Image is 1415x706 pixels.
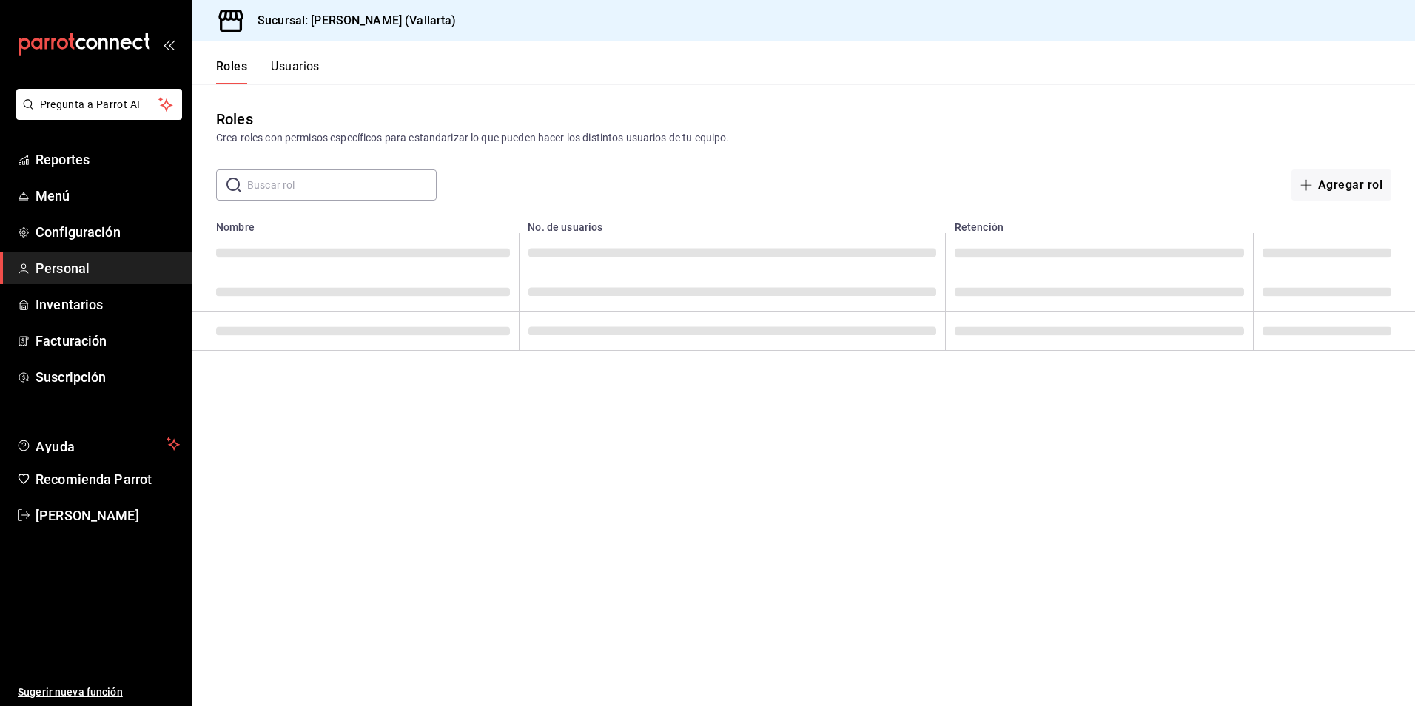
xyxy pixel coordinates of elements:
[16,89,182,120] button: Pregunta a Parrot AI
[36,367,180,387] span: Suscripción
[36,331,180,351] span: Facturación
[216,59,320,84] div: navigation tabs
[36,222,180,242] span: Configuración
[18,685,180,700] span: Sugerir nueva función
[36,149,180,169] span: Reportes
[216,59,247,84] button: Roles
[216,130,1391,146] div: Crea roles con permisos específicos para estandarizar lo que pueden hacer los distintos usuarios ...
[246,12,456,30] h3: Sucursal: [PERSON_NAME] (Vallarta)
[36,505,180,525] span: [PERSON_NAME]
[36,186,180,206] span: Menú
[192,212,519,233] th: Nombre
[40,97,159,112] span: Pregunta a Parrot AI
[946,212,1254,233] th: Retención
[163,38,175,50] button: open_drawer_menu
[10,107,182,123] a: Pregunta a Parrot AI
[216,108,253,130] div: Roles
[36,258,180,278] span: Personal
[1291,169,1391,201] button: Agregar rol
[271,59,320,84] button: Usuarios
[36,469,180,489] span: Recomienda Parrot
[247,170,437,200] input: Buscar rol
[519,212,945,233] th: No. de usuarios
[36,435,161,453] span: Ayuda
[36,295,180,315] span: Inventarios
